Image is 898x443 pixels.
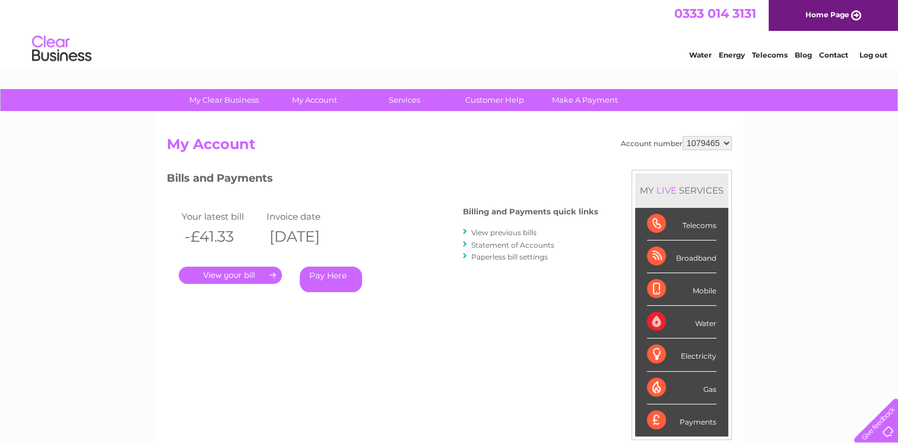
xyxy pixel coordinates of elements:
[859,50,887,59] a: Log out
[179,267,282,284] a: .
[31,31,92,67] img: logo.png
[264,208,349,224] td: Invoice date
[719,50,745,59] a: Energy
[179,208,264,224] td: Your latest bill
[752,50,788,59] a: Telecoms
[635,173,728,207] div: MY SERVICES
[647,306,716,338] div: Water
[689,50,712,59] a: Water
[536,89,634,111] a: Make A Payment
[647,372,716,404] div: Gas
[647,338,716,371] div: Electricity
[674,6,756,21] a: 0333 014 3131
[356,89,453,111] a: Services
[167,136,732,159] h2: My Account
[471,228,537,237] a: View previous bills
[647,273,716,306] div: Mobile
[471,241,554,249] a: Statement of Accounts
[819,50,848,59] a: Contact
[265,89,363,111] a: My Account
[621,136,732,150] div: Account number
[471,252,548,261] a: Paperless bill settings
[647,404,716,436] div: Payments
[647,241,716,273] div: Broadband
[446,89,544,111] a: Customer Help
[175,89,273,111] a: My Clear Business
[179,224,264,249] th: -£41.33
[647,208,716,241] div: Telecoms
[300,267,362,292] a: Pay Here
[463,207,598,216] h4: Billing and Payments quick links
[654,185,679,196] div: LIVE
[167,170,598,191] h3: Bills and Payments
[264,224,349,249] th: [DATE]
[795,50,812,59] a: Blog
[169,7,730,58] div: Clear Business is a trading name of Verastar Limited (registered in [GEOGRAPHIC_DATA] No. 3667643...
